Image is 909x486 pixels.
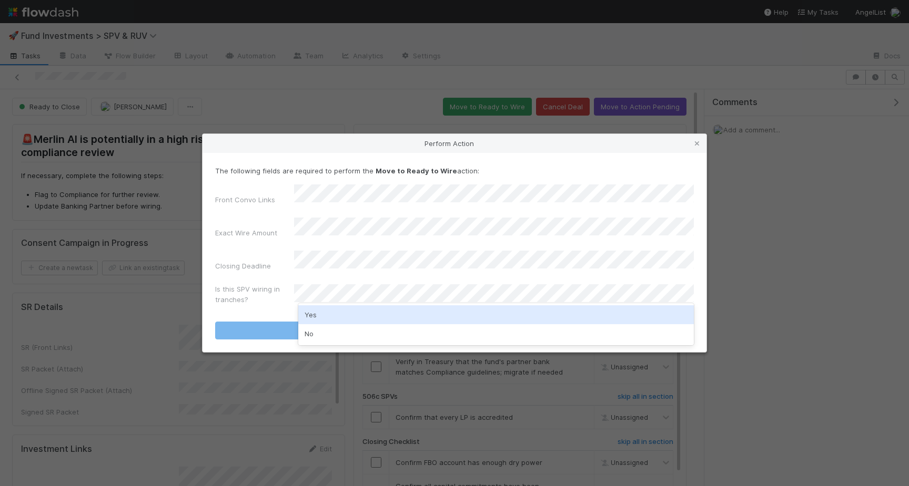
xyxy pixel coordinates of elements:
strong: Move to Ready to Wire [376,167,457,175]
div: Yes [298,305,694,324]
div: Perform Action [203,134,706,153]
label: Exact Wire Amount [215,228,277,238]
label: Front Convo Links [215,194,275,205]
div: No [298,324,694,343]
p: The following fields are required to perform the action: [215,166,694,176]
label: Closing Deadline [215,261,271,271]
button: Move to Ready to Wire [215,322,694,339]
label: Is this SPV wiring in tranches? [215,284,294,305]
